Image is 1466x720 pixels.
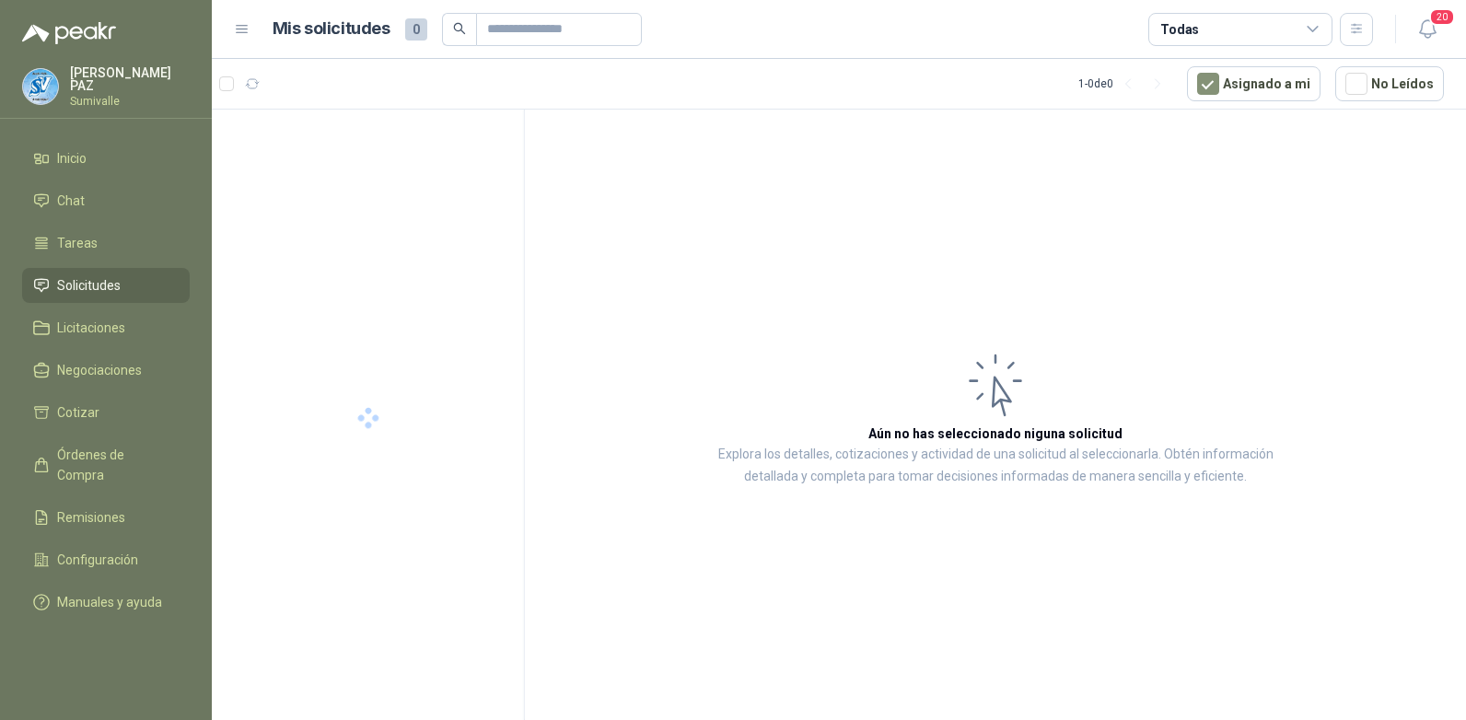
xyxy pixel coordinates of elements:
[22,585,190,620] a: Manuales y ayuda
[22,141,190,176] a: Inicio
[57,318,125,338] span: Licitaciones
[1160,19,1199,40] div: Todas
[22,395,190,430] a: Cotizar
[70,66,190,92] p: [PERSON_NAME] PAZ
[453,22,466,35] span: search
[57,592,162,612] span: Manuales y ayuda
[22,500,190,535] a: Remisiones
[57,360,142,380] span: Negociaciones
[1335,66,1444,101] button: No Leídos
[57,445,172,485] span: Órdenes de Compra
[709,444,1282,488] p: Explora los detalles, cotizaciones y actividad de una solicitud al seleccionarla. Obtén informaci...
[22,22,116,44] img: Logo peakr
[868,424,1123,444] h3: Aún no has seleccionado niguna solicitud
[22,353,190,388] a: Negociaciones
[1429,8,1455,26] span: 20
[57,402,99,423] span: Cotizar
[57,550,138,570] span: Configuración
[1187,66,1321,101] button: Asignado a mi
[57,148,87,168] span: Inicio
[405,18,427,41] span: 0
[22,542,190,577] a: Configuración
[22,268,190,303] a: Solicitudes
[70,96,190,107] p: Sumivalle
[22,310,190,345] a: Licitaciones
[1078,69,1172,99] div: 1 - 0 de 0
[1411,13,1444,46] button: 20
[57,233,98,253] span: Tareas
[22,437,190,493] a: Órdenes de Compra
[57,507,125,528] span: Remisiones
[273,16,390,42] h1: Mis solicitudes
[22,226,190,261] a: Tareas
[57,191,85,211] span: Chat
[57,275,121,296] span: Solicitudes
[22,183,190,218] a: Chat
[23,69,58,104] img: Company Logo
